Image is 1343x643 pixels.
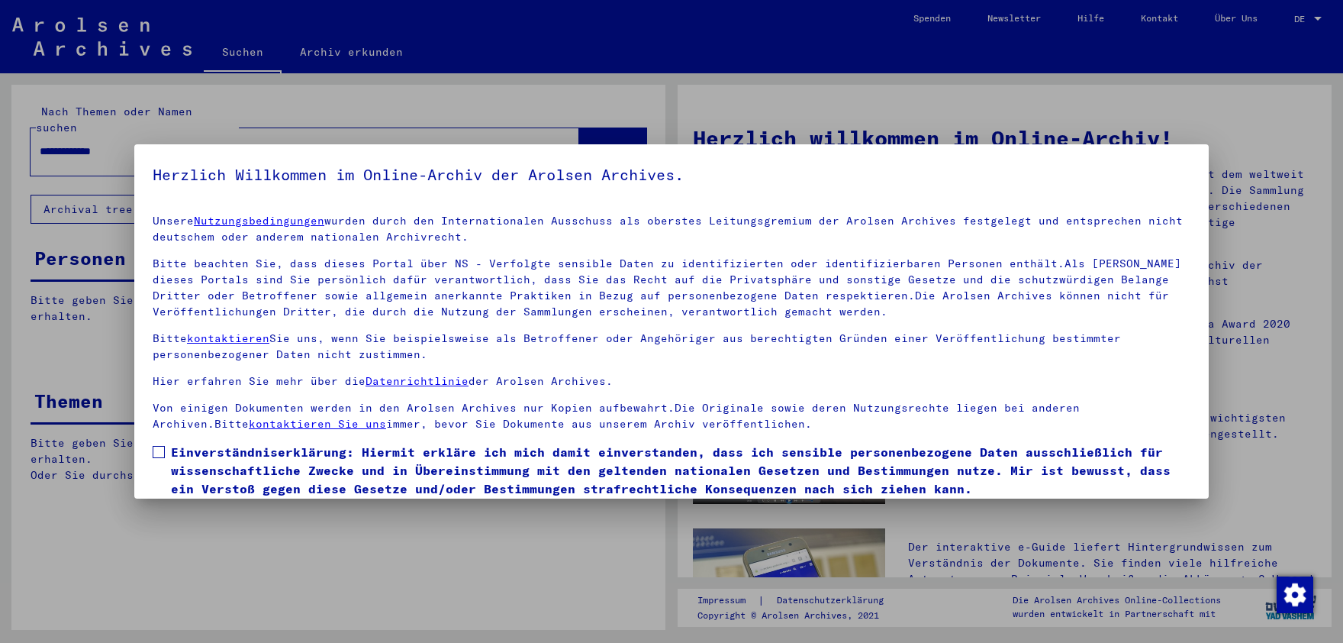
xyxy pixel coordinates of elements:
p: Bitte beachten Sie, dass dieses Portal über NS - Verfolgte sensible Daten zu identifizierten oder... [153,256,1190,320]
h5: Herzlich Willkommen im Online-Archiv der Arolsen Archives. [153,163,1190,187]
p: Hier erfahren Sie mehr über die der Arolsen Archives. [153,373,1190,389]
a: kontaktieren [187,331,269,345]
p: Unsere wurden durch den Internationalen Ausschuss als oberstes Leitungsgremium der Arolsen Archiv... [153,213,1190,245]
div: Zustimmung ändern [1276,576,1312,612]
a: Nutzungsbedingungen [194,214,324,228]
span: Einverständniserklärung: Hiermit erkläre ich mich damit einverstanden, dass ich sensible personen... [171,443,1190,498]
p: Von einigen Dokumenten werden in den Arolsen Archives nur Kopien aufbewahrt.Die Originale sowie d... [153,400,1190,432]
a: Datenrichtlinie [366,374,469,388]
p: Bitte Sie uns, wenn Sie beispielsweise als Betroffener oder Angehöriger aus berechtigten Gründen ... [153,331,1190,363]
img: Zustimmung ändern [1277,577,1313,613]
a: kontaktieren Sie uns [249,417,386,431]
